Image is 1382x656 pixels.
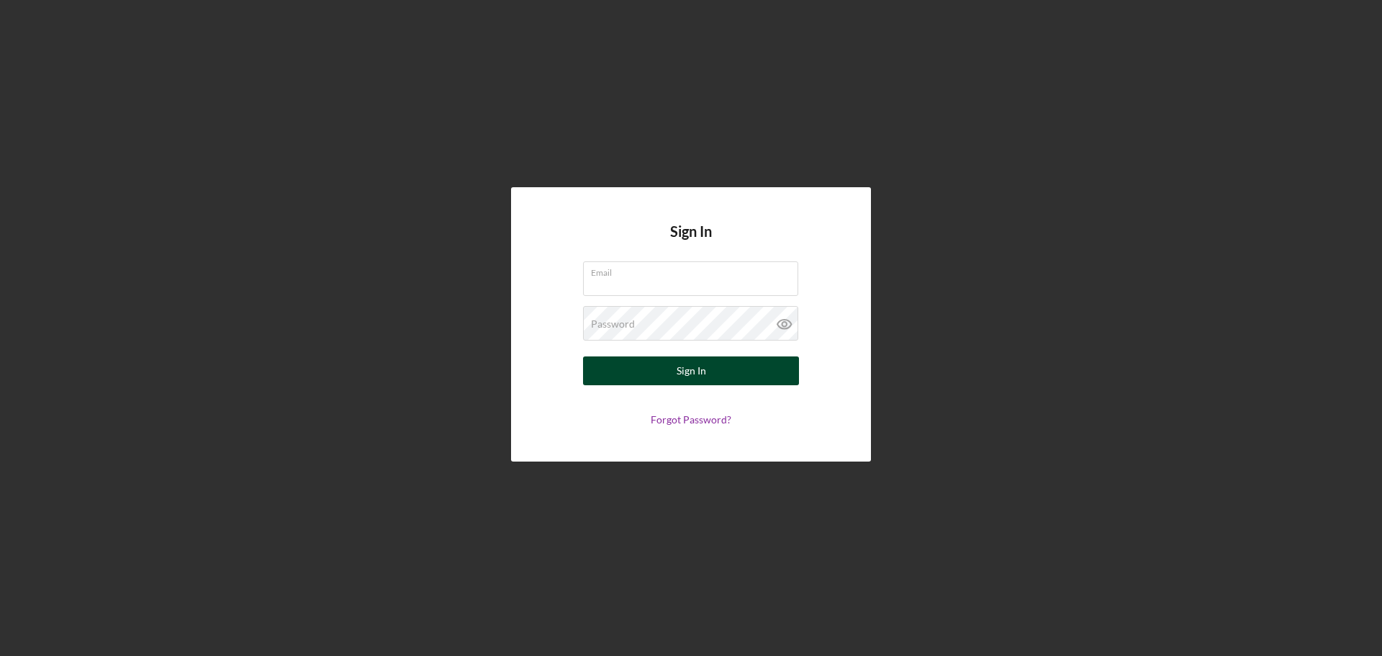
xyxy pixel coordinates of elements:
[591,262,798,278] label: Email
[583,356,799,385] button: Sign In
[591,318,635,330] label: Password
[677,356,706,385] div: Sign In
[670,223,712,261] h4: Sign In
[651,413,731,426] a: Forgot Password?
